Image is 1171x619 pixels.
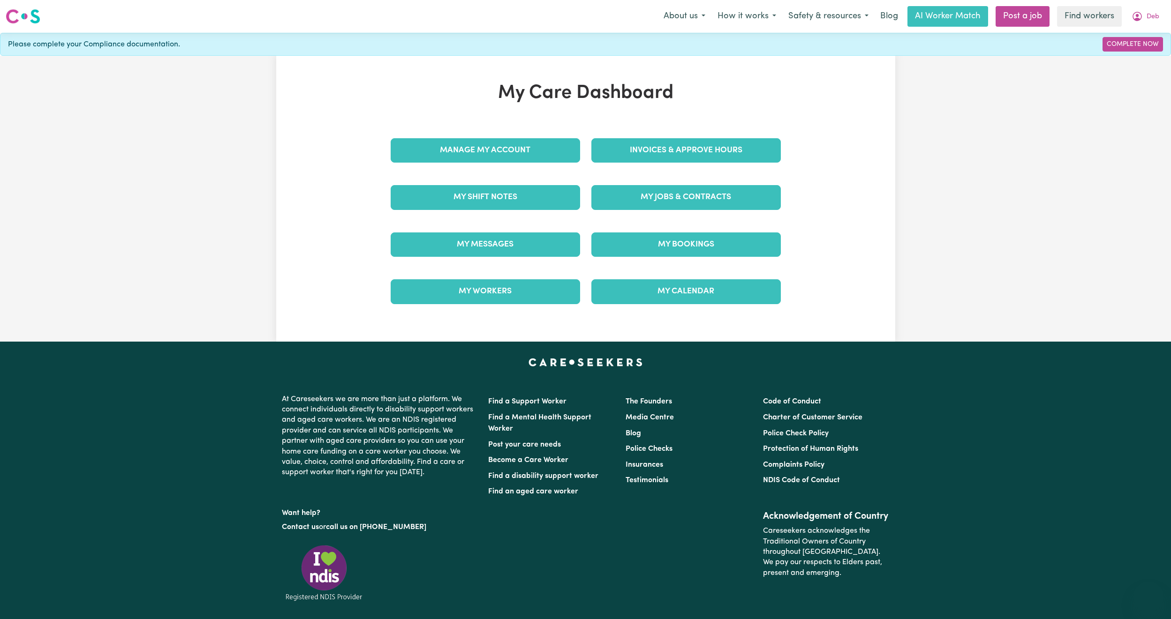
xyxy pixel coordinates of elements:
p: Careseekers acknowledges the Traditional Owners of Country throughout [GEOGRAPHIC_DATA]. We pay o... [763,522,889,582]
img: Registered NDIS provider [282,544,366,602]
a: Blog [875,6,904,27]
a: Code of Conduct [763,398,821,405]
a: Find a disability support worker [488,472,598,480]
img: Careseekers logo [6,8,40,25]
a: Find a Support Worker [488,398,567,405]
button: Safety & resources [782,7,875,26]
a: My Workers [391,279,580,304]
p: Want help? [282,504,477,518]
p: At Careseekers we are more than just a platform. We connect individuals directly to disability su... [282,390,477,482]
iframe: Button to launch messaging window, conversation in progress [1133,582,1163,612]
span: Deb [1147,12,1159,22]
a: Police Check Policy [763,430,829,437]
a: Find an aged care worker [488,488,578,495]
a: Protection of Human Rights [763,445,858,453]
h2: Acknowledgement of Country [763,511,889,522]
a: Invoices & Approve Hours [591,138,781,163]
a: Become a Care Worker [488,456,568,464]
a: Media Centre [626,414,674,421]
a: Post your care needs [488,441,561,448]
a: Charter of Customer Service [763,414,862,421]
a: My Jobs & Contracts [591,185,781,209]
a: Blog [626,430,641,437]
p: or [282,518,477,536]
button: My Account [1126,7,1165,26]
a: The Founders [626,398,672,405]
a: Insurances [626,461,663,469]
a: Contact us [282,523,319,531]
a: Manage My Account [391,138,580,163]
a: Testimonials [626,477,668,484]
a: Find workers [1057,6,1122,27]
button: About us [657,7,711,26]
a: My Messages [391,232,580,257]
a: Careseekers logo [6,6,40,27]
a: Careseekers home page [529,358,642,366]
a: My Calendar [591,279,781,304]
span: Please complete your Compliance documentation. [8,39,180,50]
a: Complaints Policy [763,461,824,469]
button: How it works [711,7,782,26]
a: My Shift Notes [391,185,580,209]
a: Complete Now [1103,37,1163,52]
a: My Bookings [591,232,781,257]
a: Find a Mental Health Support Worker [488,414,591,433]
a: AI Worker Match [907,6,988,27]
a: NDIS Code of Conduct [763,477,840,484]
a: Post a job [996,6,1050,27]
h1: My Care Dashboard [385,82,786,104]
a: call us on [PHONE_NUMBER] [326,523,426,531]
a: Police Checks [626,445,672,453]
